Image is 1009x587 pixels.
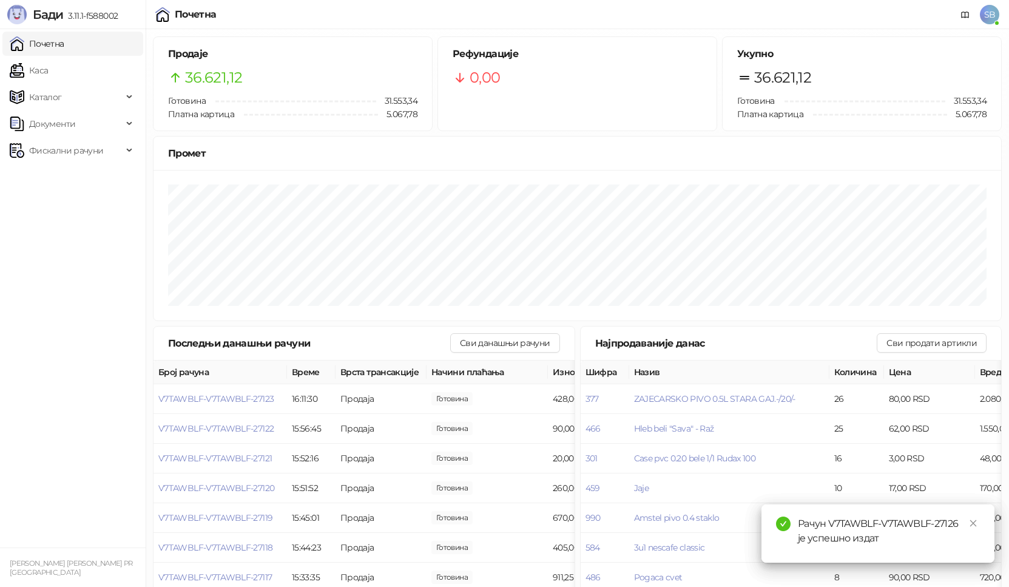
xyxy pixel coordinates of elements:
[634,453,756,464] button: Case pvc 0.20 bele 1/1 Rudax 100
[470,66,500,89] span: 0,00
[585,542,600,553] button: 584
[336,503,427,533] td: Продаја
[168,95,206,106] span: Готовина
[336,361,427,384] th: Врста трансакције
[737,47,987,61] h5: Укупно
[585,393,599,404] button: 377
[829,361,884,384] th: Количина
[29,85,62,109] span: Каталог
[158,542,272,553] button: V7TAWBLF-V7TAWBLF-27118
[336,444,427,473] td: Продаја
[431,422,473,435] span: 90,00
[969,519,977,528] span: close
[737,95,775,106] span: Готовина
[829,473,884,503] td: 10
[29,112,75,136] span: Документи
[548,444,639,473] td: 20,00 RSD
[776,517,791,531] span: check-circle
[158,512,272,523] button: V7TAWBLF-V7TAWBLF-27119
[548,533,639,563] td: 405,00 RSD
[336,533,427,563] td: Продаја
[287,361,336,384] th: Време
[427,361,548,384] th: Начини плаћања
[634,483,649,494] button: Jaje
[798,517,980,546] div: Рачун V7TAWBLF-V7TAWBLF-27126 је успешно издат
[431,571,473,584] span: 911,25
[884,444,975,473] td: 3,00 RSD
[185,66,242,89] span: 36.621,12
[10,559,133,577] small: [PERSON_NAME] [PERSON_NAME] PR [GEOGRAPHIC_DATA]
[634,572,683,583] button: Pogaca cvet
[884,414,975,444] td: 62,00 RSD
[585,512,601,523] button: 990
[154,361,287,384] th: Број рачуна
[175,10,217,19] div: Почетна
[634,542,705,553] span: 3u1 nescafe classic
[634,423,714,434] button: Hleb beli "Sava" - Raž
[581,361,629,384] th: Шифра
[947,107,987,121] span: 5.067,78
[168,47,417,61] h5: Продаје
[287,533,336,563] td: 15:44:23
[336,473,427,503] td: Продаја
[158,423,274,434] button: V7TAWBLF-V7TAWBLF-27122
[877,333,987,353] button: Сви продати артикли
[829,503,884,533] td: 9
[829,444,884,473] td: 16
[548,361,639,384] th: Износ
[548,503,639,533] td: 670,00 RSD
[378,107,417,121] span: 5.067,78
[548,384,639,414] td: 428,00 RSD
[548,414,639,444] td: 90,00 RSD
[431,481,473,495] span: 260,00
[10,32,64,56] a: Почетна
[431,511,473,524] span: 670,00
[450,333,559,353] button: Сви данашњи рачуни
[595,336,877,351] div: Најпродаваније данас
[158,483,274,494] button: V7TAWBLF-V7TAWBLF-27120
[967,517,980,530] a: Close
[287,414,336,444] td: 15:56:45
[158,393,274,404] button: V7TAWBLF-V7TAWBLF-27123
[548,473,639,503] td: 260,00 RSD
[10,58,48,83] a: Каса
[168,146,987,161] div: Промет
[629,361,829,384] th: Назив
[168,336,450,351] div: Последњи данашњи рачуни
[585,423,601,434] button: 466
[829,384,884,414] td: 26
[29,138,103,163] span: Фискални рачуни
[63,10,118,21] span: 3.11.1-f588002
[737,109,803,120] span: Платна картица
[431,392,473,405] span: 428,00
[376,94,417,107] span: 31.553,34
[287,444,336,473] td: 15:52:16
[585,572,601,583] button: 486
[168,109,234,120] span: Платна картица
[754,66,811,89] span: 36.621,12
[33,7,63,22] span: Бади
[453,47,702,61] h5: Рефундације
[634,512,720,523] button: Amstel pivo 0.4 staklo
[287,384,336,414] td: 16:11:30
[956,5,975,24] a: Документација
[336,414,427,444] td: Продаја
[634,393,795,404] button: ZAJECARSKO PIVO 0.5L STARA GAJ.-/20/-
[158,453,272,464] button: V7TAWBLF-V7TAWBLF-27121
[884,361,975,384] th: Цена
[287,473,336,503] td: 15:51:52
[585,483,600,494] button: 459
[7,5,27,24] img: Logo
